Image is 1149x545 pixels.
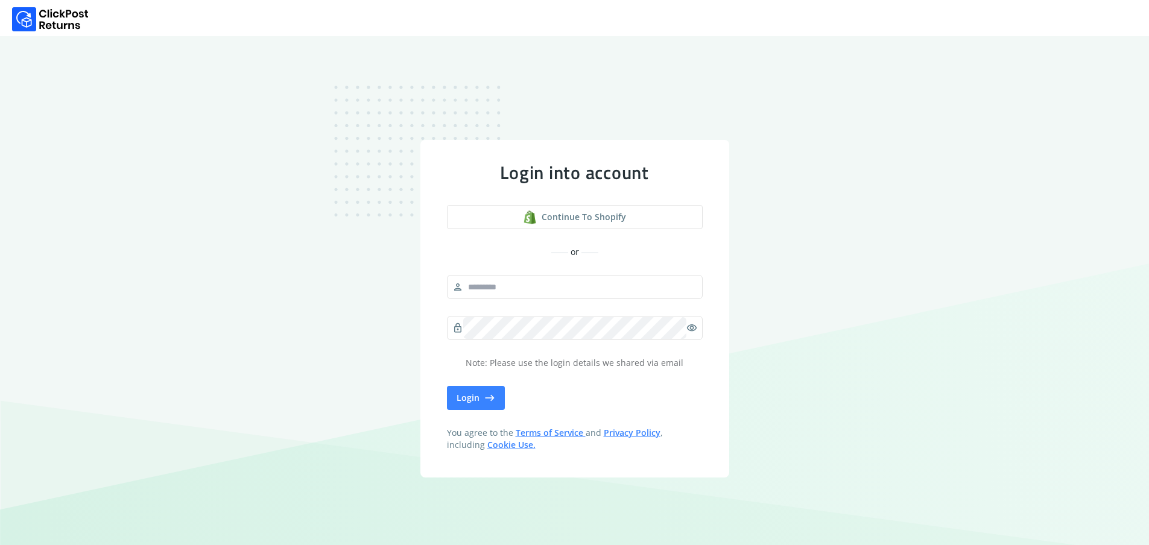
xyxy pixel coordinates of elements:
[542,211,626,223] span: Continue to shopify
[487,439,536,450] a: Cookie Use.
[516,427,586,438] a: Terms of Service
[452,279,463,295] span: person
[604,427,660,438] a: Privacy Policy
[447,427,703,451] span: You agree to the and , including
[452,320,463,336] span: lock
[447,205,703,229] a: shopify logoContinue to shopify
[523,210,537,224] img: shopify logo
[484,389,495,406] span: east
[686,320,697,336] span: visibility
[447,357,703,369] p: Note: Please use the login details we shared via email
[447,162,703,183] div: Login into account
[447,205,703,229] button: Continue to shopify
[447,386,505,410] button: Login east
[447,246,703,258] div: or
[12,7,89,31] img: Logo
